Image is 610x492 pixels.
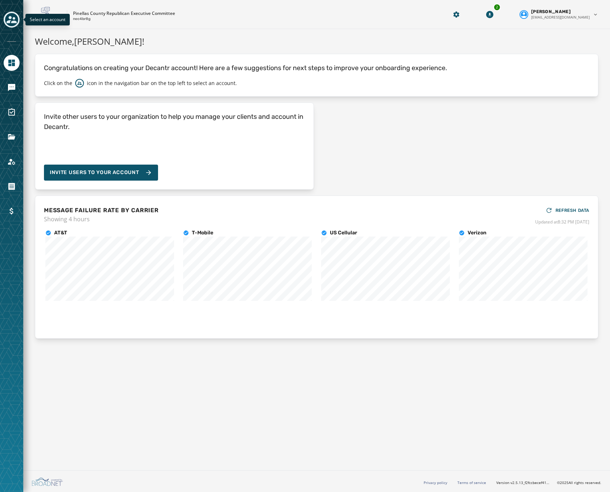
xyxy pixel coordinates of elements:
[535,219,589,225] span: Updated at 8:32 PM [DATE]
[35,35,598,48] h1: Welcome, [PERSON_NAME] !
[4,178,20,194] a: Navigate to Orders
[44,206,159,215] h4: MESSAGE FAILURE RATE BY CARRIER
[30,16,65,23] span: Select an account
[531,9,571,15] span: [PERSON_NAME]
[457,480,486,485] a: Terms of service
[44,165,158,181] button: Invite Users to your account
[4,104,20,120] a: Navigate to Surveys
[330,229,357,237] h4: US Cellular
[424,480,447,485] a: Privacy policy
[192,229,213,237] h4: T-Mobile
[54,229,67,237] h4: AT&T
[73,16,90,22] p: nec4br8g
[517,6,601,23] button: User settings
[545,205,589,216] button: REFRESH DATA
[44,215,159,223] span: Showing 4 hours
[496,480,551,485] span: Version
[44,112,305,132] h4: Invite other users to your organization to help you manage your clients and account in Decantr.
[556,207,589,213] span: REFRESH DATA
[44,63,589,73] p: Congratulations on creating your Decantr account! Here are a few suggestions for next steps to im...
[468,229,486,237] h4: Verizon
[510,480,551,485] span: v2.5.13_f2fccbecef41a56588405520c543f5f958952a99
[87,80,237,87] p: icon in the navigation bar on the top left to select an account.
[44,80,72,87] p: Click on the
[4,55,20,71] a: Navigate to Home
[50,169,139,176] span: Invite Users to your account
[4,203,20,219] a: Navigate to Billing
[73,11,175,16] p: Pinellas County Republican Executive Committee
[4,129,20,145] a: Navigate to Files
[557,480,601,485] span: © 2025 All rights reserved.
[483,8,496,21] button: Download Menu
[493,4,501,11] div: 2
[531,15,590,20] span: [EMAIL_ADDRESS][DOMAIN_NAME]
[4,80,20,96] a: Navigate to Messaging
[450,8,463,21] button: Manage global settings
[4,12,20,28] button: Toggle account select drawer
[4,154,20,170] a: Navigate to Account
